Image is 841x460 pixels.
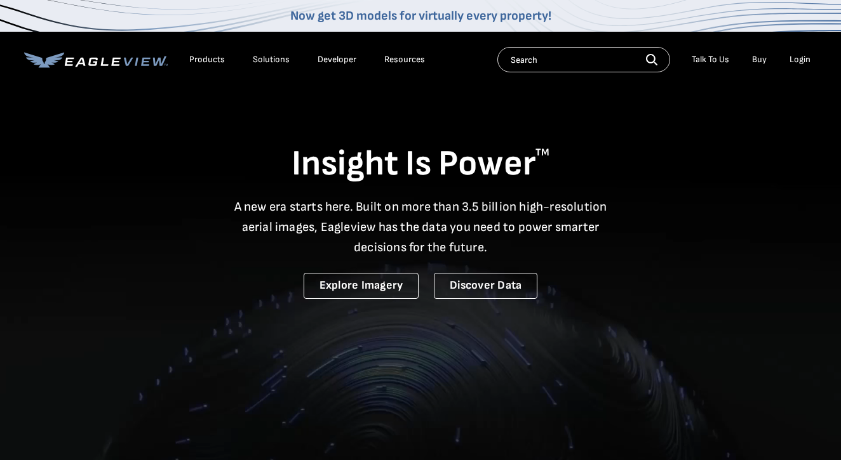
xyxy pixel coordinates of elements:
[497,47,670,72] input: Search
[253,54,290,65] div: Solutions
[318,54,356,65] a: Developer
[434,273,537,299] a: Discover Data
[790,54,811,65] div: Login
[304,273,419,299] a: Explore Imagery
[384,54,425,65] div: Resources
[290,8,551,23] a: Now get 3D models for virtually every property!
[189,54,225,65] div: Products
[535,147,549,159] sup: TM
[752,54,767,65] a: Buy
[24,142,817,187] h1: Insight Is Power
[692,54,729,65] div: Talk To Us
[226,197,615,258] p: A new era starts here. Built on more than 3.5 billion high-resolution aerial images, Eagleview ha...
